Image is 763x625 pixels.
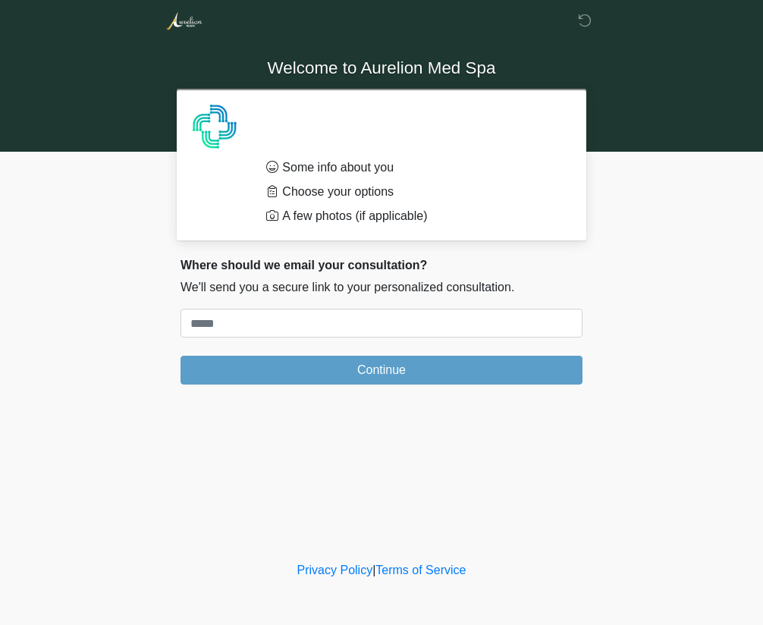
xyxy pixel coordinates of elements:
[192,104,237,149] img: Agent Avatar
[297,564,373,576] a: Privacy Policy
[375,564,466,576] a: Terms of Service
[181,278,582,297] p: We'll send you a secure link to your personalized consultation.
[266,159,560,177] li: Some info about you
[181,258,582,272] h2: Where should we email your consultation?
[372,564,375,576] a: |
[169,55,594,83] h1: Welcome to Aurelion Med Spa
[181,356,582,385] button: Continue
[266,207,560,225] li: A few photos (if applicable)
[266,183,560,201] li: Choose your options
[165,11,203,30] img: Aurelion Med Spa Logo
